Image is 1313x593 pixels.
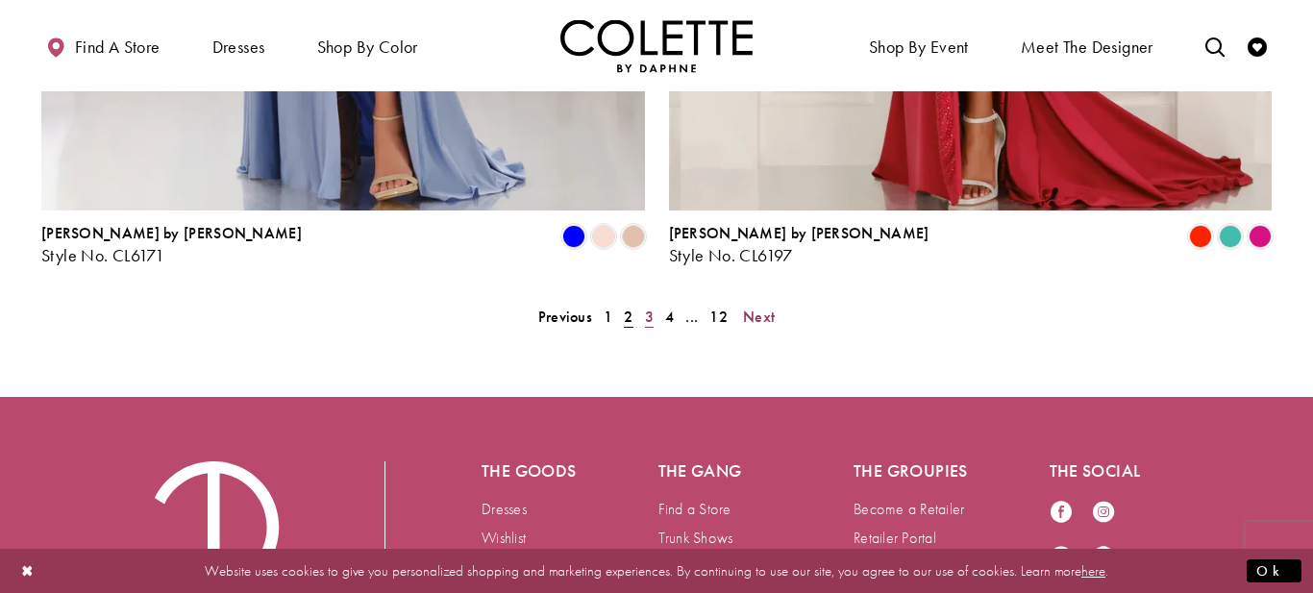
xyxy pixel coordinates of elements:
a: Prev Page [533,303,598,331]
h5: The gang [658,461,778,481]
a: Visit our Facebook - Opens in new tab [1050,500,1073,526]
span: Dresses [208,19,270,72]
a: Wishlist [482,528,526,548]
i: Champagne [622,225,645,248]
a: here [1081,560,1105,580]
i: Blush [592,225,615,248]
a: Retailer Portal [854,528,936,548]
span: Shop By Event [869,37,969,57]
a: Find a store [41,19,164,72]
span: 3 [645,307,654,327]
span: Shop by color [312,19,423,72]
a: Trunk Shows [658,528,733,548]
div: Colette by Daphne Style No. CL6171 [41,225,302,265]
a: Become a Retailer [854,499,964,519]
span: Meet the designer [1021,37,1153,57]
a: 12 [704,303,733,331]
i: Scarlet [1189,225,1212,248]
a: Visit our Pinterest - Opens in new tab [1050,545,1073,571]
i: Fuchsia [1249,225,1272,248]
a: Next Page [737,303,780,331]
button: Close Dialog [12,554,44,587]
button: Submit Dialog [1247,558,1301,582]
a: Visit our Instagram - Opens in new tab [1092,500,1115,526]
a: Visit our TikTok - Opens in new tab [1092,545,1115,571]
img: Colette by Daphne [560,19,753,72]
a: 1 [598,303,618,331]
span: [PERSON_NAME] by [PERSON_NAME] [669,223,929,243]
span: 12 [709,307,728,327]
ul: Follow us [1040,490,1144,581]
a: Check Wishlist [1243,19,1272,72]
span: Find a store [75,37,161,57]
span: 1 [604,307,612,327]
span: ... [685,307,698,327]
i: Turquoise [1219,225,1242,248]
span: 2 [624,307,632,327]
div: Colette by Daphne Style No. CL6197 [669,225,929,265]
span: Style No. CL6171 [41,244,164,266]
span: Dresses [212,37,265,57]
span: Style No. CL6197 [669,244,793,266]
h5: The groupies [854,461,973,481]
a: Dresses [482,499,527,519]
span: Next [743,307,775,327]
span: Current page [618,303,638,331]
a: ... [680,303,704,331]
a: 3 [639,303,659,331]
a: 4 [659,303,680,331]
h5: The social [1050,461,1169,481]
span: Shop by color [317,37,418,57]
span: Shop By Event [864,19,974,72]
a: Find a Store [658,499,731,519]
a: Meet the designer [1016,19,1158,72]
span: Previous [538,307,592,327]
span: [PERSON_NAME] by [PERSON_NAME] [41,223,302,243]
a: Visit Home Page [560,19,753,72]
span: 4 [665,307,674,327]
h5: The goods [482,461,582,481]
a: Toggle search [1201,19,1229,72]
p: Website uses cookies to give you personalized shopping and marketing experiences. By continuing t... [138,557,1175,583]
i: Blue [562,225,585,248]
